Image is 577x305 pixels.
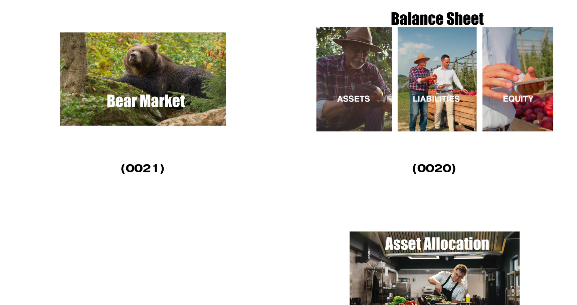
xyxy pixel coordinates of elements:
[412,161,456,176] strong: (0020)
[17,9,269,150] img: Navigating the Seasonal Shifts of Bear Markets Script (0021) In the financial world, a bear marke...
[121,161,165,176] strong: (0021)
[309,9,560,150] img: Breaking Down a Balance Sheet: A Financial Compass Script (0020) To understand the value of a bus...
